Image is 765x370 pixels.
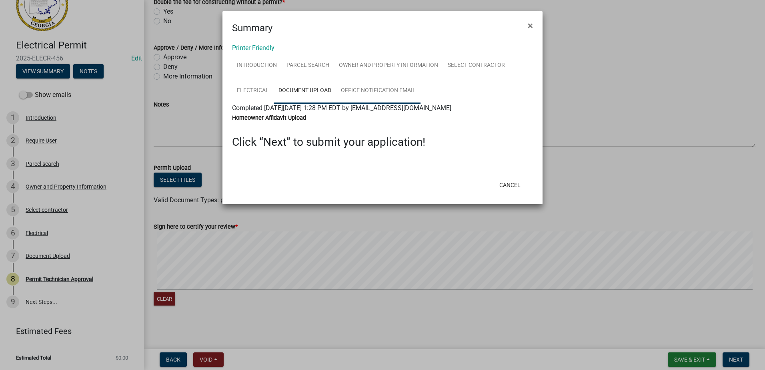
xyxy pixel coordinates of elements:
[232,135,533,149] h3: Click “Next” to submit your application!
[521,14,539,37] button: Close
[528,20,533,31] span: ×
[334,53,443,78] a: Owner and Property Information
[232,44,274,52] a: Printer Friendly
[232,53,282,78] a: Introduction
[282,53,334,78] a: Parcel search
[232,21,272,35] h4: Summary
[232,104,451,112] span: Completed [DATE][DATE] 1:28 PM EDT by [EMAIL_ADDRESS][DOMAIN_NAME]
[336,78,421,104] a: Office Notification Email
[493,178,527,192] button: Cancel
[274,78,336,104] a: Document Upload
[443,53,510,78] a: Select contractor
[232,115,306,121] label: Homeowner Affidavit Upload
[232,78,274,104] a: Electrical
